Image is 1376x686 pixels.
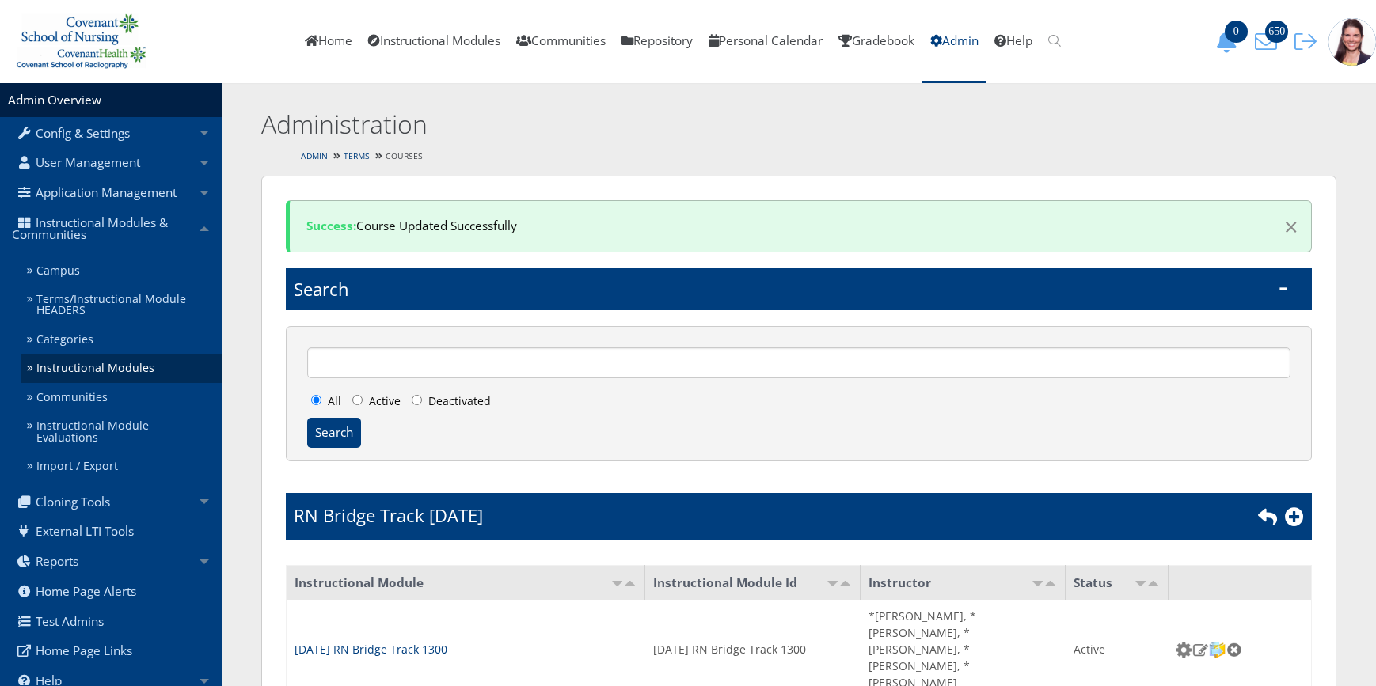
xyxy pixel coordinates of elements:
button: Dismiss alert [1268,214,1298,239]
a: Campus [21,256,222,286]
span: × [1284,210,1298,243]
img: asc.png [827,581,839,586]
a: 650 [1249,32,1289,49]
span: 650 [1265,21,1288,43]
a: Terms [344,150,370,161]
span: 0 [1225,21,1248,43]
i: Return To Terms [1258,507,1277,526]
img: desc.png [839,581,852,586]
a: Admin Overview [8,92,101,108]
label: Active [348,391,405,418]
h1: RN Bridge Track [DATE] [294,503,483,528]
img: asc.png [611,581,624,586]
td: Instructional Module Id [645,565,861,600]
strong: Success: [306,218,356,234]
img: desc.png [624,581,637,586]
a: [DATE] RN Bridge Track 1300 [295,642,447,657]
span: - [1279,276,1288,295]
td: Status [1066,565,1169,600]
a: Instructional Module Evaluations [21,411,222,452]
a: Communities [21,383,222,412]
label: All [307,391,345,418]
img: asc.png [1032,581,1044,586]
input: All [311,395,321,405]
img: asc.png [1135,581,1147,586]
input: Search [307,418,361,448]
img: desc.png [1147,581,1160,586]
h2: Administration [261,107,1097,142]
td: Instructor [861,565,1066,600]
img: Export [1209,642,1226,658]
input: Deactivated [412,395,422,405]
button: 0 [1210,30,1249,53]
div: Courses [261,146,1336,166]
img: Delete [1226,642,1242,657]
i: Add New [1285,507,1304,526]
button: 650 [1249,30,1289,53]
a: Terms/Instructional Module HEADERS [21,285,222,325]
a: Admin [301,150,328,161]
input: Active [352,395,363,405]
img: Edit [1192,642,1209,657]
h1: Search [286,268,1312,310]
a: Import / Export [21,452,222,481]
a: 0 [1210,32,1249,49]
label: Deactivated [408,391,495,418]
a: Categories [21,325,222,354]
img: desc.png [1044,581,1057,586]
div: Course Updated Successfully [286,200,1312,253]
img: Manage [1176,642,1192,658]
td: Instructional Module [287,565,645,600]
img: 1943_125_125.jpg [1328,18,1376,66]
a: Instructional Modules [21,354,222,383]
